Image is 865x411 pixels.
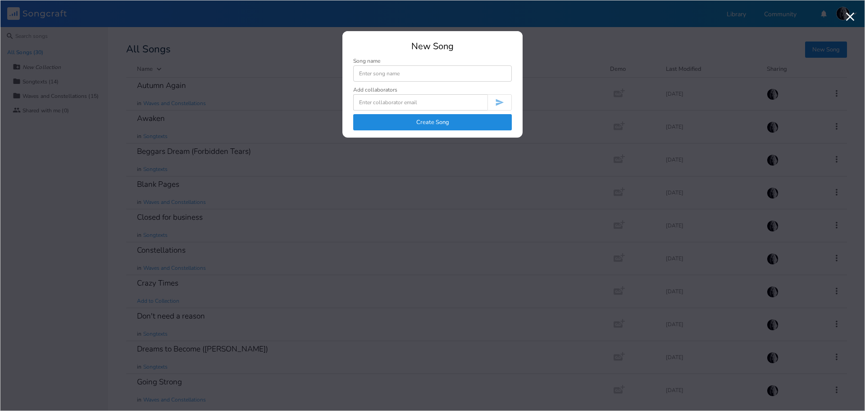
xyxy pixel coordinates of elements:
[353,94,487,111] input: Enter collaborator email
[353,87,397,92] div: Add collaborators
[353,58,512,64] div: Song name
[487,94,512,111] button: Invite
[353,42,512,51] div: New Song
[353,114,512,130] button: Create Song
[353,65,512,82] input: Enter song name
